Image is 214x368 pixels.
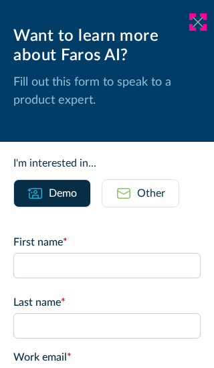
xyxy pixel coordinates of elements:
div: I'm interested in... [13,155,201,171]
label: First name [13,234,201,250]
div: Other [137,185,165,201]
label: Work email [13,349,201,365]
label: Last name [13,294,201,310]
div: Demo [49,185,77,201]
div: Want to learn more about Faros AI? [13,27,201,66]
p: Fill out this form to speak to a product expert. [13,74,201,110]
